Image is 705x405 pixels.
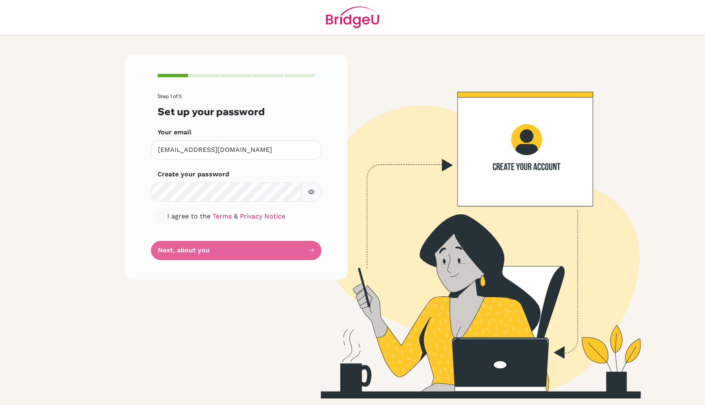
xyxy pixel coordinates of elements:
[157,127,191,137] label: Your email
[236,54,701,398] img: Create your account
[151,140,321,160] input: Insert your email*
[240,212,285,220] a: Privacy Notice
[167,212,211,220] span: I agree to the
[157,93,182,99] span: Step 1 of 5
[157,106,315,118] h3: Set up your password
[157,169,229,179] label: Create your password
[213,212,232,220] a: Terms
[234,212,238,220] span: &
